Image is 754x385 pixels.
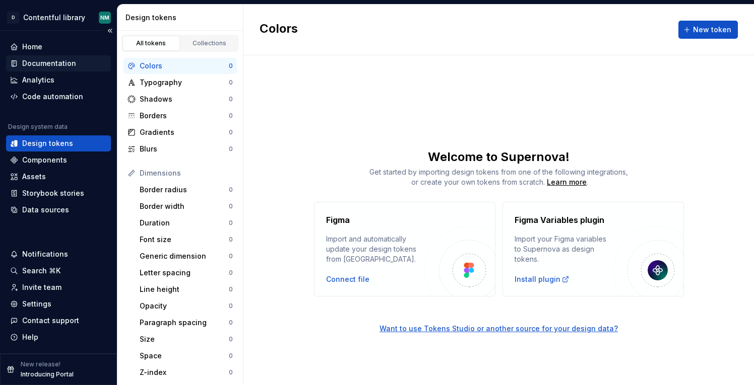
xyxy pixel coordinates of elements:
h2: Colors [260,21,298,39]
div: Shadows [140,94,229,104]
a: Colors0 [123,58,237,74]
div: NM [100,14,109,22]
div: 0 [229,252,233,260]
div: Notifications [22,249,68,259]
div: 0 [229,319,233,327]
a: Assets [6,169,111,185]
a: Install plugin [515,274,570,284]
a: Design tokens [6,135,111,151]
a: Space0 [136,348,237,364]
a: Learn more [547,177,587,187]
div: Border radius [140,185,229,195]
div: Data sources [22,205,69,215]
a: Letter spacing0 [136,265,237,281]
div: Storybook stories [22,188,84,198]
div: 0 [229,219,233,227]
div: Letter spacing [140,268,229,278]
div: Search ⌘K [22,266,60,276]
a: Borders0 [123,108,237,124]
p: Introducing Portal [21,370,74,378]
div: Dimensions [140,168,233,178]
div: Design tokens [22,138,73,148]
div: Design tokens [125,13,239,23]
a: Size0 [136,331,237,347]
button: New token [678,21,738,39]
div: Contact support [22,316,79,326]
div: Z-index [140,367,229,377]
div: 0 [229,269,233,277]
a: Shadows0 [123,91,237,107]
button: Want to use Tokens Studio or another source for your design data? [380,324,618,334]
div: 0 [229,285,233,293]
a: Components [6,152,111,168]
a: Code automation [6,89,111,105]
button: Contact support [6,313,111,329]
div: Duration [140,218,229,228]
div: 0 [229,202,233,210]
a: Line height0 [136,281,237,297]
span: New token [693,25,731,35]
div: Paragraph spacing [140,318,229,328]
a: Opacity0 [136,298,237,314]
div: 0 [229,186,233,194]
div: Connect file [326,274,369,284]
a: Analytics [6,72,111,88]
div: Analytics [22,75,54,85]
div: 0 [229,112,233,120]
div: Design system data [8,123,68,131]
h4: Figma [326,214,350,226]
a: Settings [6,296,111,312]
div: D [7,12,19,24]
p: New release! [21,360,60,368]
div: Space [140,351,229,361]
div: Contentful library [23,13,85,23]
div: 0 [229,302,233,310]
div: All tokens [126,39,176,47]
a: Z-index0 [136,364,237,380]
div: Typography [140,78,229,88]
div: Border width [140,201,229,211]
div: Collections [184,39,235,47]
a: Blurs0 [123,141,237,157]
div: Code automation [22,92,83,102]
div: Import and automatically update your design tokens from [GEOGRAPHIC_DATA]. [326,234,425,264]
a: Want to use Tokens Studio or another source for your design data? [243,296,754,334]
div: Settings [22,299,51,309]
a: Duration0 [136,215,237,231]
div: 0 [229,352,233,360]
div: Opacity [140,301,229,311]
a: Typography0 [123,74,237,91]
div: 0 [229,335,233,343]
a: Documentation [6,55,111,71]
a: Gradients0 [123,124,237,140]
a: Border radius0 [136,182,237,198]
div: 0 [229,236,233,244]
div: 0 [229,368,233,376]
div: Components [22,155,67,165]
a: Paragraph spacing0 [136,315,237,331]
div: Welcome to Supernova! [243,149,754,165]
div: Gradients [140,127,229,137]
div: Borders [140,111,229,121]
div: 0 [229,145,233,153]
a: Home [6,39,111,55]
button: Search ⌘K [6,263,111,279]
div: Blurs [140,144,229,154]
a: Invite team [6,279,111,295]
div: 0 [229,128,233,136]
button: Help [6,329,111,345]
button: DContentful libraryNM [2,7,115,28]
div: Size [140,334,229,344]
div: Assets [22,172,46,182]
a: Generic dimension0 [136,248,237,264]
div: Colors [140,61,229,71]
div: Generic dimension [140,251,229,261]
div: Import your Figma variables to Supernova as design tokens. [515,234,613,264]
div: Help [22,332,38,342]
a: Storybook stories [6,185,111,201]
div: Font size [140,235,229,245]
div: 0 [229,95,233,103]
